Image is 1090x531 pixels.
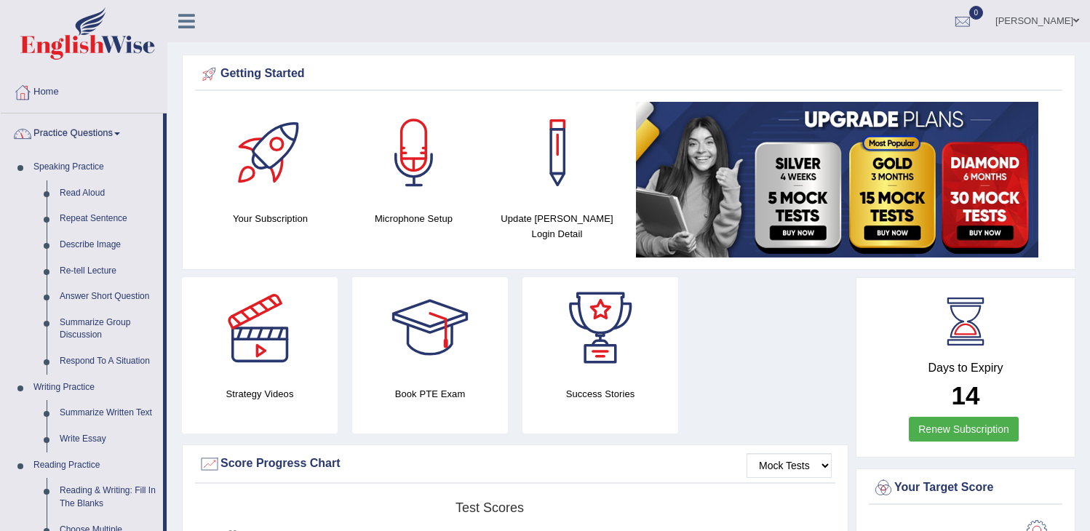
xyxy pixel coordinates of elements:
div: Score Progress Chart [199,453,832,475]
h4: Success Stories [522,386,678,402]
h4: Strategy Videos [182,386,338,402]
a: Summarize Group Discussion [53,310,163,348]
span: 0 [969,6,984,20]
img: small5.jpg [636,102,1038,257]
a: Speaking Practice [27,154,163,180]
h4: Book PTE Exam [352,386,508,402]
a: Practice Questions [1,113,163,150]
tspan: Test scores [456,500,524,515]
a: Writing Practice [27,375,163,401]
div: Your Target Score [872,477,1059,499]
a: Re-tell Lecture [53,258,163,284]
a: Repeat Sentence [53,206,163,232]
a: Home [1,72,167,108]
a: Reading & Writing: Fill In The Blanks [53,478,163,516]
h4: Microphone Setup [349,211,478,226]
a: Write Essay [53,426,163,452]
h4: Update [PERSON_NAME] Login Detail [493,211,621,241]
div: Getting Started [199,63,1059,85]
h4: Your Subscription [206,211,335,226]
a: Describe Image [53,232,163,258]
a: Answer Short Question [53,284,163,310]
a: Reading Practice [27,452,163,479]
a: Summarize Written Text [53,400,163,426]
h4: Days to Expiry [872,362,1059,375]
a: Renew Subscription [909,417,1019,442]
a: Respond To A Situation [53,348,163,375]
b: 14 [952,381,980,410]
a: Read Aloud [53,180,163,207]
